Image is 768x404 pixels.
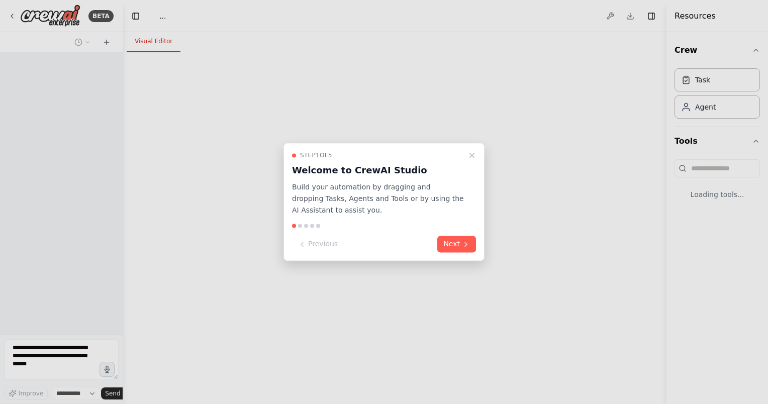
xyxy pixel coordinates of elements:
[129,9,143,23] button: Hide left sidebar
[466,149,478,161] button: Close walkthrough
[300,151,332,159] span: Step 1 of 5
[437,236,476,253] button: Next
[292,236,344,253] button: Previous
[292,163,464,177] h3: Welcome to CrewAI Studio
[292,181,464,216] p: Build your automation by dragging and dropping Tasks, Agents and Tools or by using the AI Assista...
